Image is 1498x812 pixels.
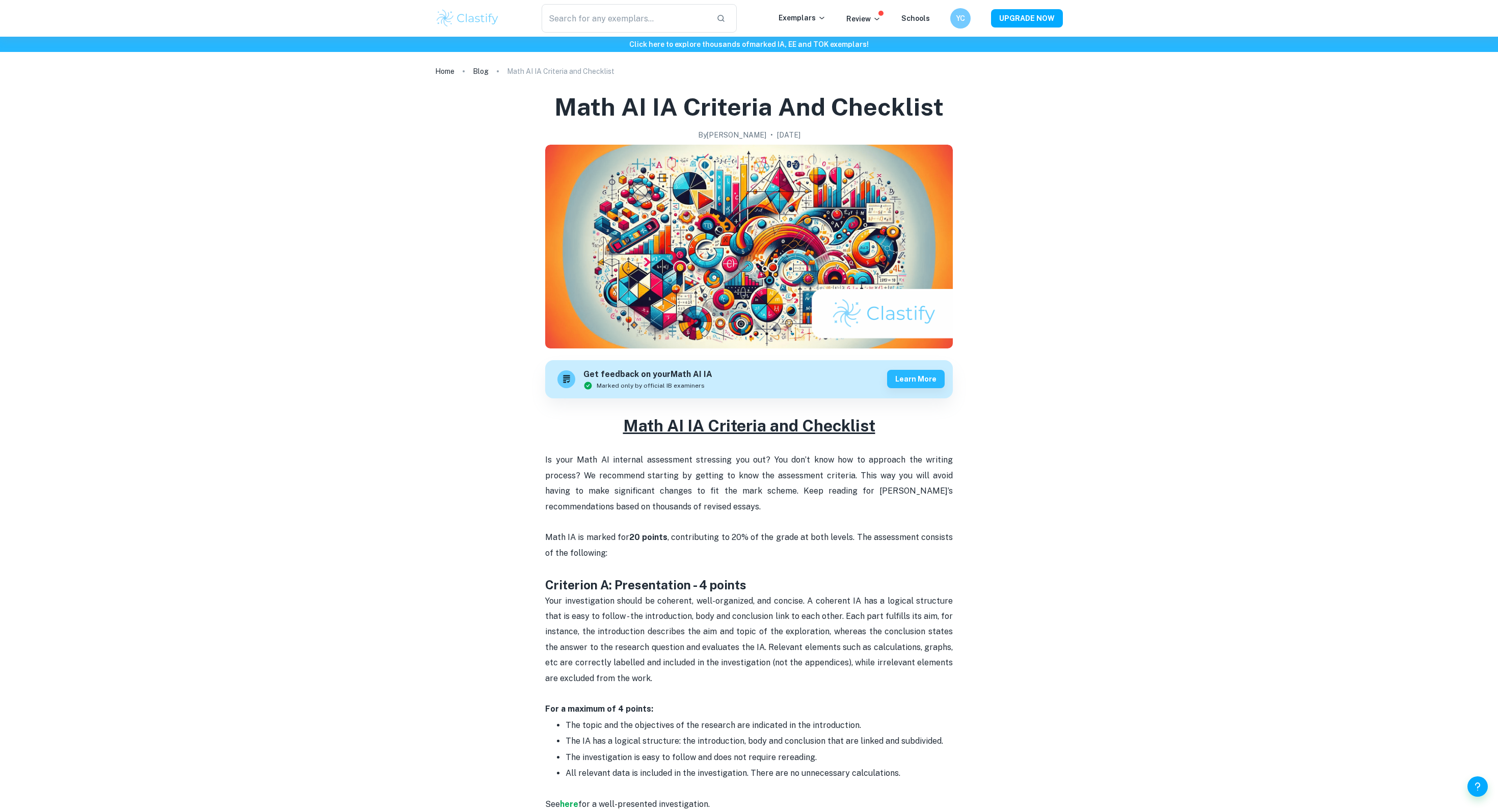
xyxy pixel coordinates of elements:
h6: Click here to explore thousands of marked IA, EE and TOK exemplars ! [2,39,1496,50]
button: Help and Feedback [1467,776,1488,797]
span: See [545,799,560,809]
span: Marked only by official IB examiners [597,381,705,390]
span: The IA has a logical structure: the introduction, body and conclusion that are linked and subdivi... [566,736,943,746]
span: for a well-presented investigation. [578,799,710,809]
a: Get feedback on yourMath AI IAMarked only by official IB examinersLearn more [545,360,953,398]
a: Blog [473,64,489,78]
h2: By [PERSON_NAME] [698,129,766,141]
p: • [770,129,773,141]
h6: Get feedback on your Math AI IA [583,368,712,381]
span: Math IA is marked for , contributing to 20% of the grade at both levels. The assessment consists ... [545,532,955,557]
button: YC [950,8,971,29]
input: Search for any exemplars... [542,4,708,33]
span: The investigation is easy to follow and does not require rereading. [566,752,817,762]
a: here [560,799,578,809]
h2: [DATE] [777,129,800,141]
a: Schools [901,14,930,22]
span: All relevant data is included in the investigation. There are no unnecessary calculations. [566,768,900,778]
h1: Math AI IA Criteria and Checklist [554,91,944,123]
a: Home [435,64,454,78]
strong: Criterion A: Presentation - 4 points [545,578,746,592]
p: Exemplars [779,12,826,23]
span: The topic and the objectives of the research are indicated in the introduction. [566,720,861,730]
p: Math AI IA Criteria and Checklist [507,66,614,77]
u: Math AI IA Criteria and Checklist [623,416,875,435]
button: UPGRADE NOW [991,9,1063,28]
strong: 20 points [629,532,667,542]
button: Learn more [887,370,945,388]
span: Is your Math AI internal assessment stressing you out? You don’t know how to approach the writing... [545,455,955,511]
p: Review [846,13,881,24]
img: Clastify logo [435,8,500,29]
h6: YC [955,13,967,24]
img: Math AI IA Criteria and Checklist cover image [545,145,953,348]
span: Your investigation should be coherent, well-organized, and concise. A coherent IA has a logical s... [545,596,955,683]
strong: For a maximum of 4 points: [545,704,653,714]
